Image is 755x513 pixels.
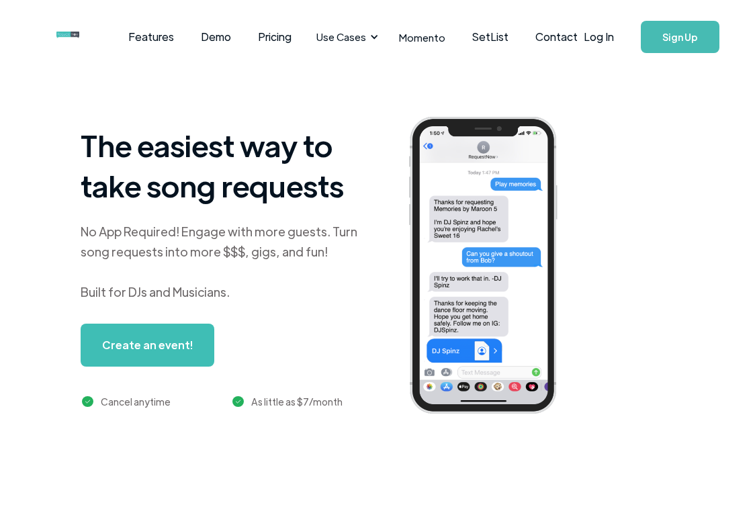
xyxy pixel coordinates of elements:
img: requestnow logo [56,32,104,38]
a: home [56,24,81,50]
a: Demo [187,16,245,58]
div: Cancel anytime [101,393,171,410]
h1: The easiest way to take song requests [81,125,359,205]
div: Use Cases [308,16,382,58]
a: Momento [386,17,459,57]
a: Pricing [245,16,305,58]
div: No App Required! Engage with more guests. Turn song requests into more $$$, gigs, and fun! Built ... [81,222,359,302]
a: SetList [459,16,522,58]
a: Contact [522,16,591,58]
img: green checkmark [232,396,244,408]
a: Sign Up [641,21,719,53]
div: As little as $7/month [251,393,343,410]
img: iphone screenshot [396,109,588,426]
a: Features [115,16,187,58]
a: Log In [570,13,627,60]
img: green checkmark [82,396,93,408]
a: Create an event! [81,324,214,367]
div: Use Cases [316,30,366,44]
